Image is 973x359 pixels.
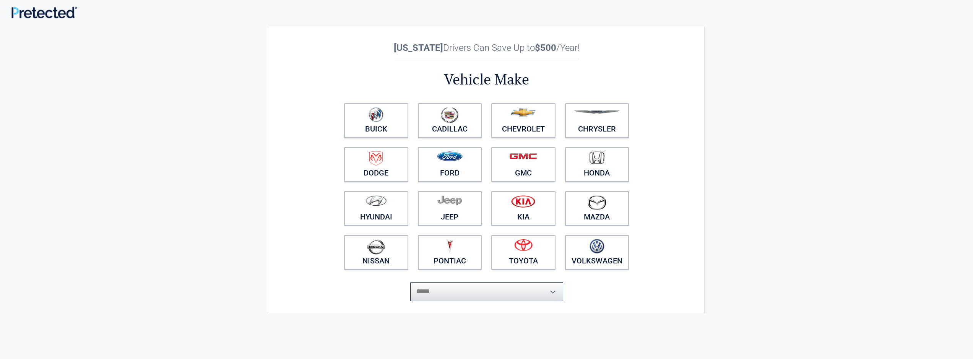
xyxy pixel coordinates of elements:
img: jeep [437,195,462,206]
img: ford [437,151,463,161]
a: Nissan [344,235,408,270]
a: Dodge [344,147,408,182]
a: Cadillac [418,103,482,138]
img: honda [589,151,605,164]
a: Kia [491,191,556,226]
img: gmc [509,153,537,159]
b: [US_STATE] [394,42,443,53]
img: volkswagen [590,239,604,254]
img: hyundai [365,195,387,206]
img: Main Logo [11,6,77,18]
img: chrysler [573,110,620,114]
a: Pontiac [418,235,482,270]
a: Toyota [491,235,556,270]
img: mazda [587,195,606,210]
h2: Drivers Can Save Up to /Year [339,42,634,53]
a: Buick [344,103,408,138]
img: kia [511,195,535,208]
h2: Vehicle Make [339,70,634,89]
a: Mazda [565,191,629,226]
a: Honda [565,147,629,182]
img: pontiac [446,239,453,253]
a: Chevrolet [491,103,556,138]
a: Jeep [418,191,482,226]
img: toyota [514,239,533,251]
a: Hyundai [344,191,408,226]
img: chevrolet [510,108,536,117]
a: GMC [491,147,556,182]
img: nissan [367,239,385,255]
img: buick [369,107,383,122]
img: dodge [369,151,383,166]
a: Chrysler [565,103,629,138]
a: Volkswagen [565,235,629,270]
b: $500 [535,42,556,53]
img: cadillac [441,107,458,123]
a: Ford [418,147,482,182]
